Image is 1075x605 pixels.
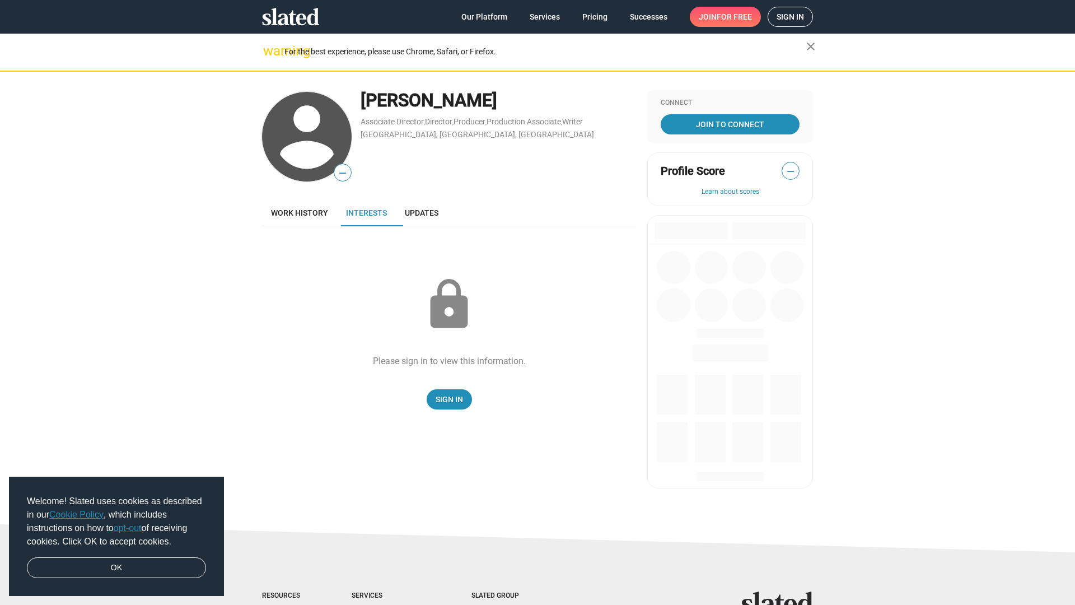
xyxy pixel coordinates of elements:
span: Join [699,7,752,27]
mat-icon: close [804,40,817,53]
a: Cookie Policy [49,510,104,519]
a: opt-out [114,523,142,533]
div: [PERSON_NAME] [361,89,636,113]
a: Joinfor free [690,7,761,27]
span: Join To Connect [663,114,797,134]
span: — [334,166,351,180]
span: , [485,119,487,125]
a: Updates [396,199,447,226]
a: Producer [454,117,485,126]
span: — [782,164,799,179]
a: Associate Director [361,117,424,126]
span: Our Platform [461,7,507,27]
span: , [561,119,562,125]
a: Services [521,7,569,27]
span: Welcome! Slated uses cookies as described in our , which includes instructions on how to of recei... [27,495,206,548]
a: Pricing [573,7,616,27]
a: Sign in [768,7,813,27]
span: Successes [630,7,667,27]
a: [GEOGRAPHIC_DATA], [GEOGRAPHIC_DATA], [GEOGRAPHIC_DATA] [361,130,594,139]
a: Writer [562,117,583,126]
span: Sign In [436,389,463,409]
a: Production Associate [487,117,561,126]
div: Services [352,592,427,601]
a: Work history [262,199,337,226]
a: Successes [621,7,676,27]
a: Director [425,117,452,126]
span: Profile Score [661,164,725,179]
span: Sign in [777,7,804,26]
div: Connect [661,99,800,108]
a: Sign In [427,389,472,409]
span: , [452,119,454,125]
div: Slated Group [471,592,548,601]
div: cookieconsent [9,477,224,597]
div: Resources [262,592,307,601]
a: Interests [337,199,396,226]
div: Please sign in to view this information. [373,355,526,367]
a: Our Platform [452,7,516,27]
div: For the best experience, please use Chrome, Safari, or Firefox. [284,44,806,59]
a: dismiss cookie message [27,557,206,579]
mat-icon: lock [421,277,477,333]
span: Work history [271,208,328,217]
span: , [424,119,425,125]
button: Learn about scores [661,188,800,197]
a: Join To Connect [661,114,800,134]
span: for free [717,7,752,27]
span: Interests [346,208,387,217]
mat-icon: warning [263,44,277,58]
span: Services [530,7,560,27]
span: Pricing [582,7,607,27]
span: Updates [405,208,438,217]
